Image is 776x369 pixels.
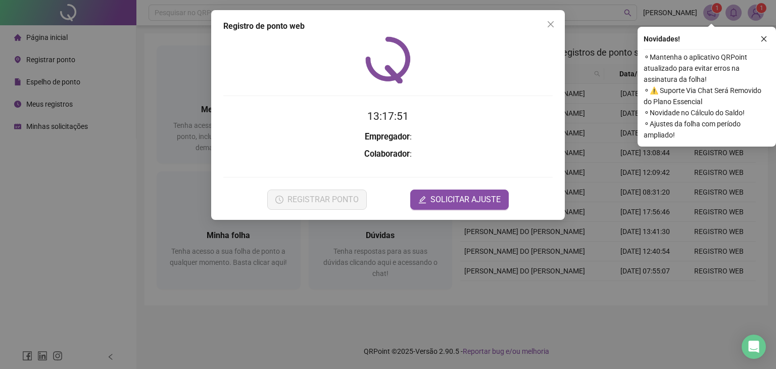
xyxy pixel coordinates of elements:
span: ⚬ Novidade no Cálculo do Saldo! [644,107,770,118]
div: Registro de ponto web [223,20,553,32]
span: ⚬ Ajustes da folha com período ampliado! [644,118,770,141]
strong: Empregador [365,132,410,142]
h3: : [223,130,553,144]
button: Close [543,16,559,32]
button: editSOLICITAR AJUSTE [410,190,509,210]
span: SOLICITAR AJUSTE [430,194,501,206]
button: REGISTRAR PONTO [267,190,367,210]
div: Open Intercom Messenger [742,335,766,359]
strong: Colaborador [364,149,410,159]
span: edit [418,196,426,204]
span: close [760,35,767,42]
span: ⚬ ⚠️ Suporte Via Chat Será Removido do Plano Essencial [644,85,770,107]
time: 13:17:51 [367,110,409,122]
span: Novidades ! [644,33,680,44]
img: QRPoint [365,36,411,83]
span: ⚬ Mantenha o aplicativo QRPoint atualizado para evitar erros na assinatura da folha! [644,52,770,85]
span: close [547,20,555,28]
h3: : [223,148,553,161]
